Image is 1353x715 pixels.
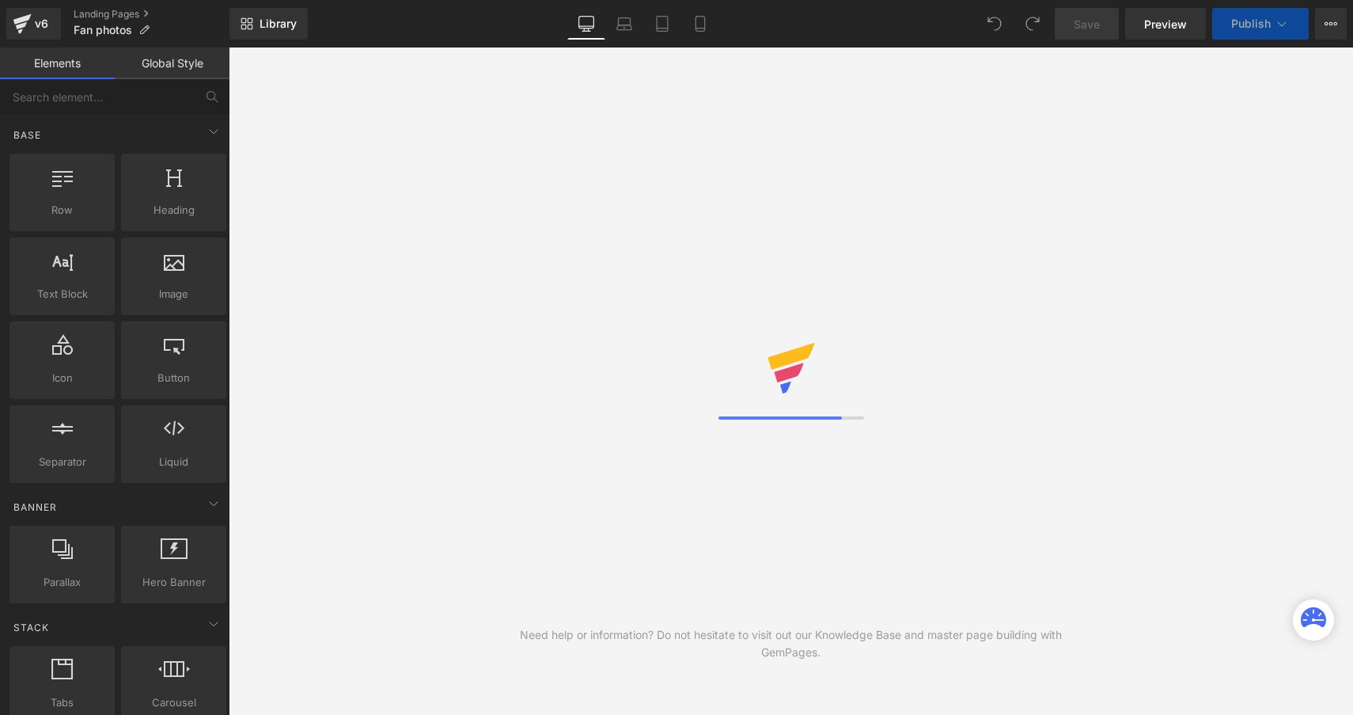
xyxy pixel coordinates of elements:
span: Heading [126,202,222,219]
span: Library [260,17,297,31]
span: Icon [14,370,110,386]
div: Need help or information? Do not hesitate to visit out our Knowledge Base and master page buildin... [510,626,1072,661]
button: Redo [1017,8,1048,40]
a: Preview [1125,8,1206,40]
span: Preview [1144,16,1187,32]
span: Fan photos [74,24,132,36]
span: Base [12,127,43,143]
a: v6 [6,8,61,40]
span: Carousel [126,694,222,711]
a: Global Style [115,48,229,79]
span: Hero Banner [126,574,222,591]
button: Publish [1212,8,1309,40]
span: Parallax [14,574,110,591]
span: Text Block [14,286,110,302]
a: Tablet [643,8,681,40]
span: Publish [1231,17,1271,30]
span: Button [126,370,222,386]
span: Tabs [14,694,110,711]
button: More [1315,8,1347,40]
span: Image [126,286,222,302]
a: New Library [229,8,308,40]
span: Liquid [126,454,222,470]
span: Save [1074,16,1100,32]
a: Laptop [605,8,643,40]
span: Separator [14,454,110,470]
a: Desktop [567,8,605,40]
button: Undo [979,8,1010,40]
span: Stack [12,620,51,635]
div: v6 [32,13,51,34]
a: Landing Pages [74,8,229,21]
span: Banner [12,500,59,515]
a: Mobile [681,8,719,40]
span: Row [14,202,110,219]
